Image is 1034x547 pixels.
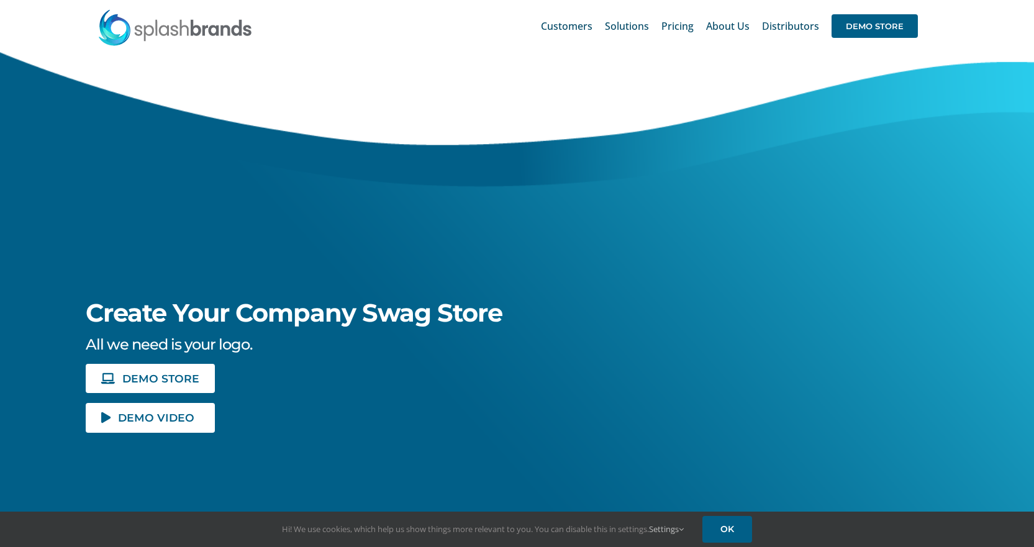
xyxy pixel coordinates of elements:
span: Solutions [605,21,649,31]
a: Customers [541,6,592,46]
span: Pricing [661,21,694,31]
a: Distributors [762,6,819,46]
a: DEMO STORE [832,6,918,46]
span: About Us [706,21,750,31]
span: DEMO VIDEO [118,412,194,423]
a: Settings [649,523,684,535]
a: DEMO STORE [86,364,215,393]
nav: Main Menu [541,6,918,46]
span: Customers [541,21,592,31]
a: Pricing [661,6,694,46]
span: Distributors [762,21,819,31]
span: DEMO STORE [832,14,918,38]
span: Create Your Company Swag Store [86,297,502,328]
img: SplashBrands.com Logo [98,9,253,46]
span: Hi! We use cookies, which help us show things more relevant to you. You can disable this in setti... [282,523,684,535]
a: OK [702,516,752,543]
span: DEMO STORE [122,373,199,384]
span: All we need is your logo. [86,335,252,353]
